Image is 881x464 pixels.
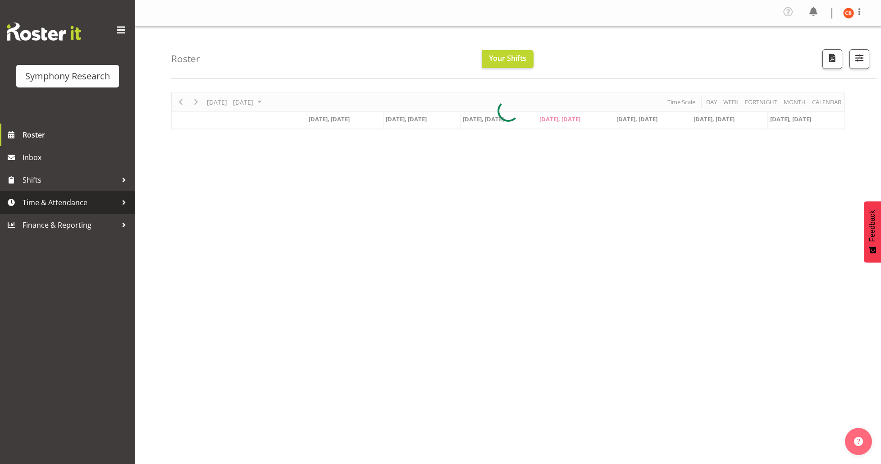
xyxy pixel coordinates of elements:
button: Your Shifts [482,50,534,68]
img: help-xxl-2.png [854,437,863,446]
span: Finance & Reporting [23,218,117,232]
div: Symphony Research [25,69,110,83]
h4: Roster [171,54,200,64]
button: Download a PDF of the roster according to the set date range. [822,49,842,69]
button: Feedback - Show survey [864,201,881,262]
span: Inbox [23,151,131,164]
button: Filter Shifts [849,49,869,69]
span: Roster [23,128,131,142]
img: Rosterit website logo [7,23,81,41]
span: Shifts [23,173,117,187]
span: Feedback [868,210,876,242]
span: Time & Attendance [23,196,117,209]
span: Your Shifts [489,53,526,63]
img: chelsea-bartlett11426.jpg [843,8,854,18]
